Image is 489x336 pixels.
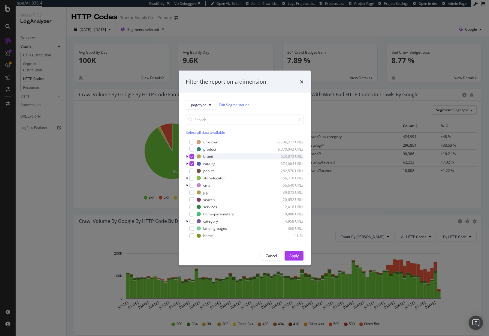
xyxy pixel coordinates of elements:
div: modal [179,71,311,265]
div: brand [203,154,213,159]
div: home-parameters [203,211,234,217]
div: services [203,204,217,209]
div: catalog [203,161,216,166]
div: Cancel [266,253,277,258]
div: 623,073 URLs [274,154,303,159]
button: Cancel [261,251,282,260]
div: 374,004 URLs [274,161,303,166]
div: plp [203,190,208,195]
div: search [203,197,215,202]
div: 360 URLs [274,226,303,231]
div: Select all data available [186,130,303,135]
div: Open Intercom Messenger [469,316,483,330]
div: home [203,233,213,238]
input: Search [186,114,303,125]
div: 282,570 URLs [274,168,303,173]
div: 66,640 URLs [274,183,303,188]
button: Apply [285,251,303,260]
div: Apply [289,253,299,258]
div: store-locator [203,175,225,181]
div: landing-pages [203,226,227,231]
div: 9,070,043 URLs [274,147,303,152]
div: 4,958 URLs [274,219,303,224]
div: pdplite [203,168,215,173]
div: 156,710 URLs [274,175,303,181]
div: 1 URL [274,233,303,238]
div: 55,706,217 URLs [274,139,303,145]
div: Filter the report on a dimension [186,78,266,86]
div: product [203,147,216,152]
div: 20,652 URLs [274,197,303,202]
div: category [203,219,218,224]
div: 39,873 URLs [274,190,303,195]
span: pagetype [191,102,207,107]
div: cms [203,183,210,188]
div: 12,418 URLs [274,204,303,209]
div: 10,888 URLs [274,211,303,217]
div: unknown [203,139,218,145]
div: times [300,78,303,86]
button: pagetype [186,100,216,109]
a: Edit Segmentation [219,102,249,108]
